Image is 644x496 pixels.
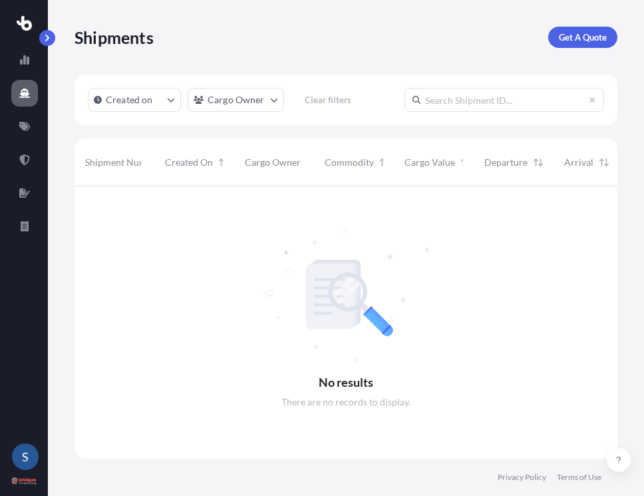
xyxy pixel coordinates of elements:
[245,156,301,169] span: Cargo Owner
[325,156,374,169] span: Commodity
[404,88,604,112] input: Search Shipment ID...
[85,156,161,169] span: Shipment Number
[305,93,351,107] p: Clear filters
[88,88,181,112] button: createdOn Filter options
[291,89,365,111] button: Clear filters
[11,477,37,485] img: organization-logo
[377,154,393,170] button: Sort
[165,156,213,169] span: Created On
[559,31,607,44] p: Get A Quote
[22,450,29,463] span: S
[564,156,593,169] span: Arrival
[484,156,528,169] span: Departure
[106,93,153,107] p: Created on
[530,154,546,170] button: Sort
[548,27,617,48] a: Get A Quote
[216,154,232,170] button: Sort
[498,472,546,483] a: Privacy Policy
[404,156,455,169] span: Cargo Value
[596,154,612,170] button: Sort
[557,472,601,483] a: Terms of Use
[75,27,154,48] p: Shipments
[208,93,265,107] p: Cargo Owner
[458,154,474,170] button: Sort
[188,88,284,112] button: cargoOwner Filter options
